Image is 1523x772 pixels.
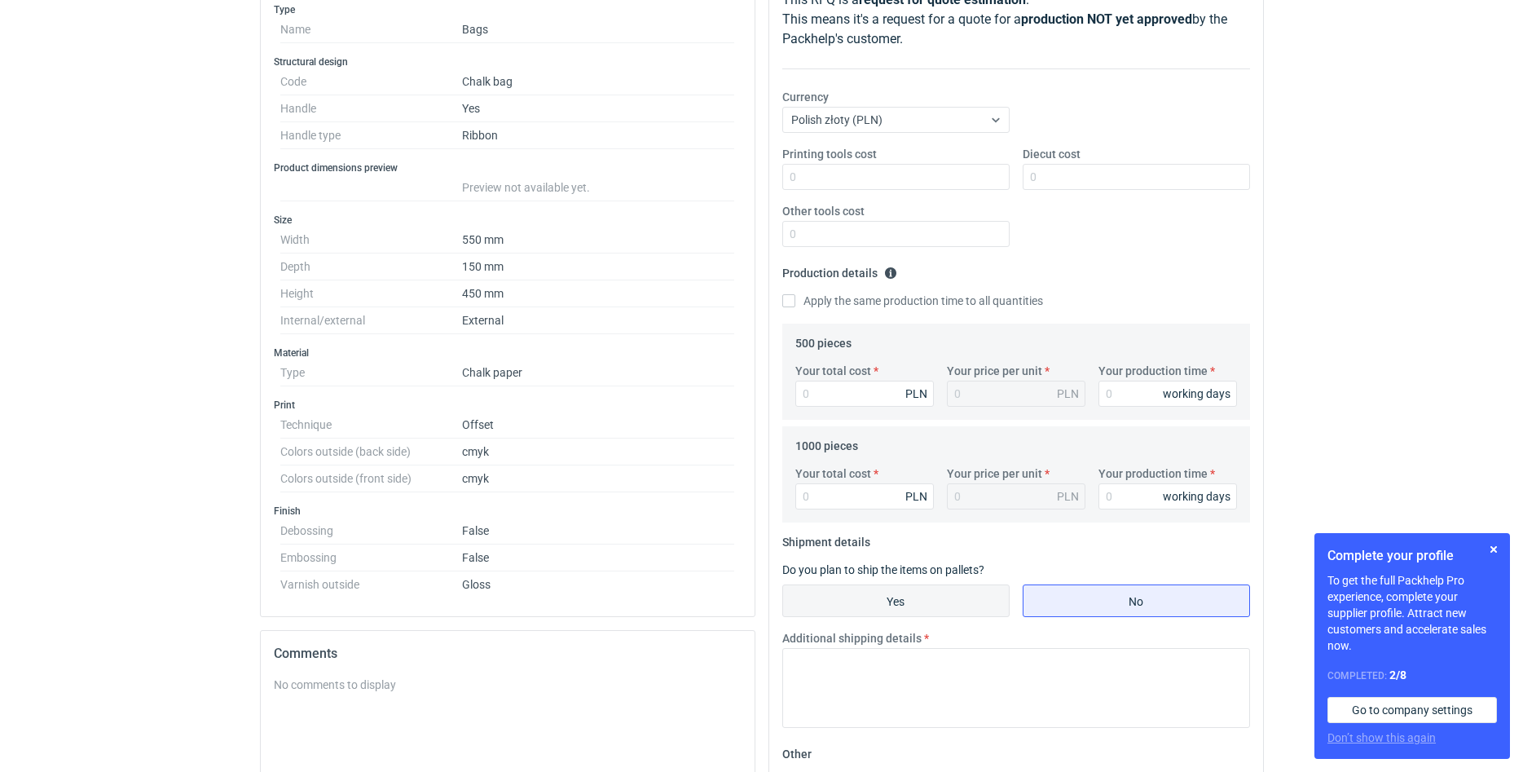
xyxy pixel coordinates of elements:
[795,483,934,510] input: 0
[280,227,462,254] dt: Width
[1098,363,1208,379] label: Your production time
[462,280,735,307] dd: 450 mm
[1023,585,1250,617] label: No
[905,488,927,505] div: PLN
[795,330,852,350] legend: 500 pieces
[782,146,877,162] label: Printing tools cost
[1098,381,1237,407] input: 0
[1163,386,1230,402] div: working days
[782,164,1010,190] input: 0
[1023,164,1250,190] input: 0
[280,307,462,334] dt: Internal/external
[280,439,462,465] dt: Colors outside (back side)
[462,518,735,545] dd: False
[1327,730,1436,746] button: Don’t show this again
[280,16,462,43] dt: Name
[1021,11,1192,27] strong: production NOT yet approved
[782,563,984,576] label: Do you plan to ship the items on pallets?
[274,161,742,174] h3: Product dimensions preview
[280,68,462,95] dt: Code
[274,505,742,518] h3: Finish
[782,203,865,219] label: Other tools cost
[795,381,934,407] input: 0
[274,55,742,68] h3: Structural design
[274,214,742,227] h3: Size
[462,16,735,43] dd: Bags
[782,529,870,549] legend: Shipment details
[795,363,871,379] label: Your total cost
[462,181,590,194] span: Preview not available yet.
[1327,572,1497,654] p: To get the full Packhelp Pro experience, complete your supplier profile. Attract new customers an...
[462,307,735,334] dd: External
[280,571,462,591] dt: Varnish outside
[782,89,829,105] label: Currency
[274,644,742,664] h2: Comments
[462,95,735,122] dd: Yes
[791,113,883,126] span: Polish złoty (PLN)
[280,518,462,545] dt: Debossing
[782,585,1010,617] label: Yes
[1389,668,1406,682] strong: 2 / 8
[1057,386,1079,402] div: PLN
[782,293,1043,309] label: Apply the same production time to all quantities
[280,465,462,492] dt: Colors outside (front side)
[1023,146,1081,162] label: Diecut cost
[280,95,462,122] dt: Handle
[782,221,1010,247] input: 0
[1057,488,1079,505] div: PLN
[947,363,1042,379] label: Your price per unit
[1484,540,1503,559] button: Skip for now
[1163,488,1230,505] div: working days
[280,122,462,149] dt: Handle type
[462,439,735,465] dd: cmyk
[782,260,897,280] legend: Production details
[462,254,735,280] dd: 150 mm
[782,630,922,646] label: Additional shipping details
[462,227,735,254] dd: 550 mm
[280,545,462,571] dt: Embossing
[280,280,462,307] dt: Height
[462,360,735,386] dd: Chalk paper
[1327,667,1497,684] div: Completed:
[462,68,735,95] dd: Chalk bag
[782,741,812,761] legend: Other
[462,545,735,571] dd: False
[280,254,462,280] dt: Depth
[947,465,1042,482] label: Your price per unit
[462,122,735,149] dd: Ribbon
[795,433,858,452] legend: 1000 pieces
[280,412,462,439] dt: Technique
[1098,483,1237,510] input: 0
[274,677,742,693] div: No comments to display
[462,465,735,492] dd: cmyk
[462,412,735,439] dd: Offset
[1327,546,1497,566] h1: Complete your profile
[1098,465,1208,482] label: Your production time
[274,3,742,16] h3: Type
[274,346,742,360] h3: Material
[905,386,927,402] div: PLN
[795,465,871,482] label: Your total cost
[1327,697,1497,723] a: Go to company settings
[280,360,462,386] dt: Type
[274,399,742,412] h3: Print
[462,571,735,591] dd: Gloss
